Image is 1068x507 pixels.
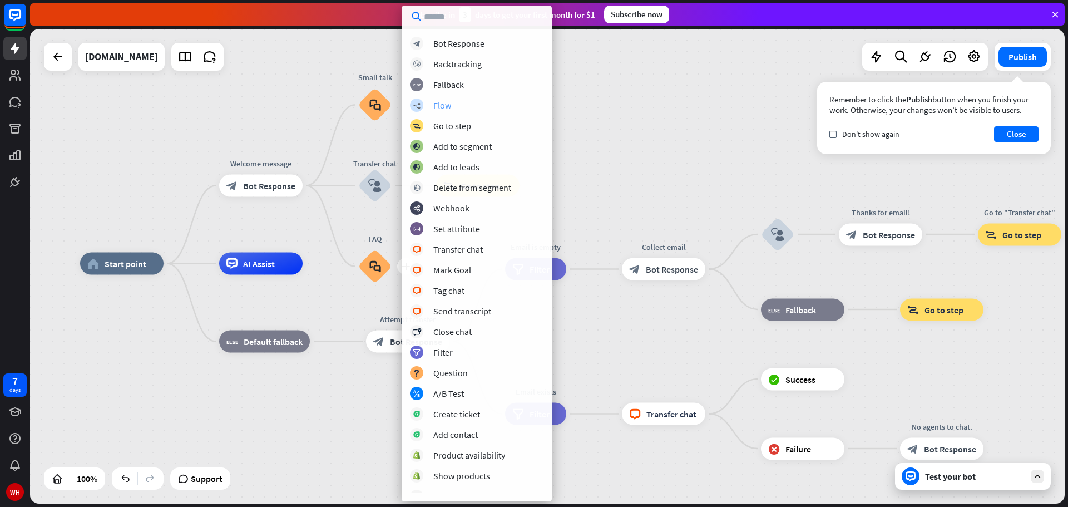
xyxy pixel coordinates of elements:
i: block_ab_testing [413,390,421,397]
span: Go to step [924,304,963,315]
i: filter [413,349,421,356]
div: Add to segment [433,141,492,152]
div: Fallback [433,79,464,90]
i: block_backtracking [413,61,421,68]
i: block_set_attribute [413,225,421,233]
div: wavellheightshall.com.au [85,43,158,71]
span: Failure [785,443,811,454]
button: Publish [998,47,1047,67]
div: 100% [73,470,101,488]
span: Bot Response [924,443,976,454]
span: Fallback [785,304,816,315]
i: home_2 [87,258,99,269]
span: Success [785,373,815,385]
a: 7 days [3,373,27,397]
i: block_bot_response [629,264,640,275]
div: Question [433,367,468,378]
div: Delete from segment [433,182,511,193]
div: A/B Test [433,388,464,399]
span: AI Assist [243,258,275,269]
i: block_livechat [413,246,421,253]
div: days [9,386,21,394]
div: Attempt transfer [358,314,458,325]
div: FAQ [350,233,400,244]
i: block_success [768,373,780,385]
i: block_bot_response [846,229,857,240]
i: block_livechat [413,287,421,294]
div: 7 [12,376,18,386]
span: Transfer chat [646,408,696,420]
i: block_faq [369,99,381,111]
div: Close chat [433,326,472,337]
i: block_bot_response [226,180,238,191]
i: block_goto [907,304,919,315]
div: Filter [433,347,453,358]
div: Add contact [433,429,478,440]
i: builder_tree [413,102,421,109]
i: block_bot_response [413,40,421,47]
span: Bot Response [863,229,915,240]
div: Flow [433,100,451,111]
div: Test your bot [925,471,1025,482]
i: block_goto [985,229,997,240]
div: Thanks for email! [830,206,931,218]
div: Collect email [614,242,714,253]
i: block_fallback [768,304,780,315]
i: block_add_to_segment [413,143,421,150]
div: Product availability [433,450,505,461]
span: Publish [906,94,932,105]
div: Send transcript [433,306,491,317]
span: Default fallback [244,336,303,347]
div: Remember to click the button when you finish your work. Otherwise, your changes won’t be visible ... [829,94,1039,115]
i: block_bot_response [907,443,918,454]
div: Create ticket [433,408,480,420]
div: Go to step [433,120,471,131]
i: block_failure [768,443,780,454]
div: Add to leads [433,161,479,173]
i: block_user_input [368,179,382,193]
span: Bot Response [646,264,698,275]
div: Show products [433,470,490,481]
i: block_faq [369,260,381,273]
span: Bot Response [390,336,442,347]
i: block_user_input [771,228,784,241]
div: WH [6,483,24,501]
span: Go to step [1002,229,1041,240]
i: block_livechat [413,308,421,315]
div: Set attribute [433,223,480,234]
div: Transfer chat [433,244,483,255]
div: Webhook [433,203,469,214]
i: block_close_chat [412,328,421,336]
div: Bot Response [433,38,484,49]
i: block_add_to_segment [413,164,421,171]
div: Transfer chat [342,158,408,169]
span: Support [191,470,222,488]
i: block_bot_response [373,336,384,347]
span: Don't show again [842,129,899,139]
div: Mark Goal [433,264,471,275]
span: Bot Response [243,180,295,191]
div: Backtracking [433,58,482,70]
i: block_fallback [413,81,421,88]
i: block_fallback [226,336,238,347]
button: Close [994,126,1039,142]
i: block_livechat [413,267,421,274]
button: Open LiveChat chat widget [9,4,42,38]
i: webhooks [413,205,421,212]
div: Tag chat [433,285,464,296]
div: Welcome message [211,158,311,169]
div: Order status [433,491,480,502]
span: Start point [105,258,146,269]
i: block_livechat [629,408,641,420]
div: Subscribe now [604,6,669,23]
i: block_question [413,370,420,377]
div: No agents to chat. [892,421,992,432]
div: Small talk [350,72,400,83]
i: block_delete_from_segment [413,184,421,191]
i: block_goto [413,122,421,130]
